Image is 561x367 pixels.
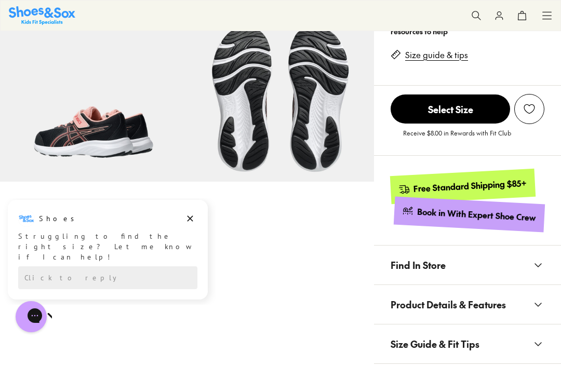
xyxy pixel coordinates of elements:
span: Find In Store [391,250,446,280]
a: Shoes & Sox [9,6,75,24]
div: Struggling to find the right size? Let me know if I can help! [18,33,197,64]
div: Reply to the campaigns [18,68,197,91]
button: Add to Wishlist [514,94,544,124]
div: Book in With Expert Shoe Crew [417,206,537,224]
a: Free Standard Shipping $85+ [390,169,536,204]
span: Product Details & Features [391,289,506,320]
p: Receive $8.00 in Rewards with Fit Club [403,128,511,147]
div: Free Standard Shipping $85+ [413,178,527,195]
a: Size guide & tips [405,49,468,61]
button: Find In Store [374,246,561,284]
div: Message from Shoes. Struggling to find the right size? Let me know if I can help! [8,12,208,64]
img: SNS_Logo_Responsive.svg [9,6,75,24]
button: Product Details & Features [374,285,561,324]
h3: Shoes [39,15,80,25]
button: Dismiss campaign [183,13,197,28]
span: Size Guide & Fit Tips [391,329,479,359]
img: Shoes logo [18,12,35,29]
div: Campaign message [8,2,208,101]
a: Book in With Expert Shoe Crew [394,197,545,233]
span: Select Size [391,94,510,124]
button: Select Size [391,94,510,124]
iframe: Gorgias live chat messenger [10,297,52,336]
button: Size Guide & Fit Tips [374,324,561,363]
